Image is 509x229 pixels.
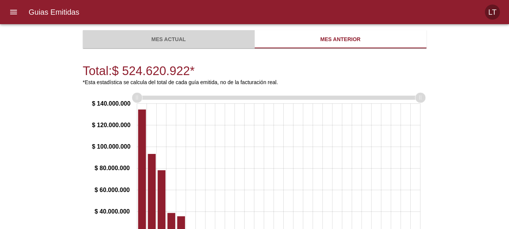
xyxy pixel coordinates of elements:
p: *Esta estadística se calcula del total de cada guía emitida, no de la facturación real. [83,78,426,86]
button: menu [5,3,23,21]
tspan: $ 100.000.000 [92,143,130,150]
tspan: $ 120.000.000 [92,122,130,128]
h4: Total: $ 524.620.922 * [83,63,426,78]
span: Mes anterior [259,35,422,44]
tspan: $ 140.000.000 [92,100,130,107]
span: Mes actual [87,35,250,44]
tspan: $ 60.000.000 [95,187,130,193]
div: Abrir información de usuario [485,5,500,20]
tspan: $ 40.000.000 [95,208,130,215]
div: LT [485,5,500,20]
h6: Guias Emitidas [29,6,79,18]
div: Tabs Mes Actual o Mes Anterior [83,30,426,48]
tspan: $ 80.000.000 [95,165,130,172]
